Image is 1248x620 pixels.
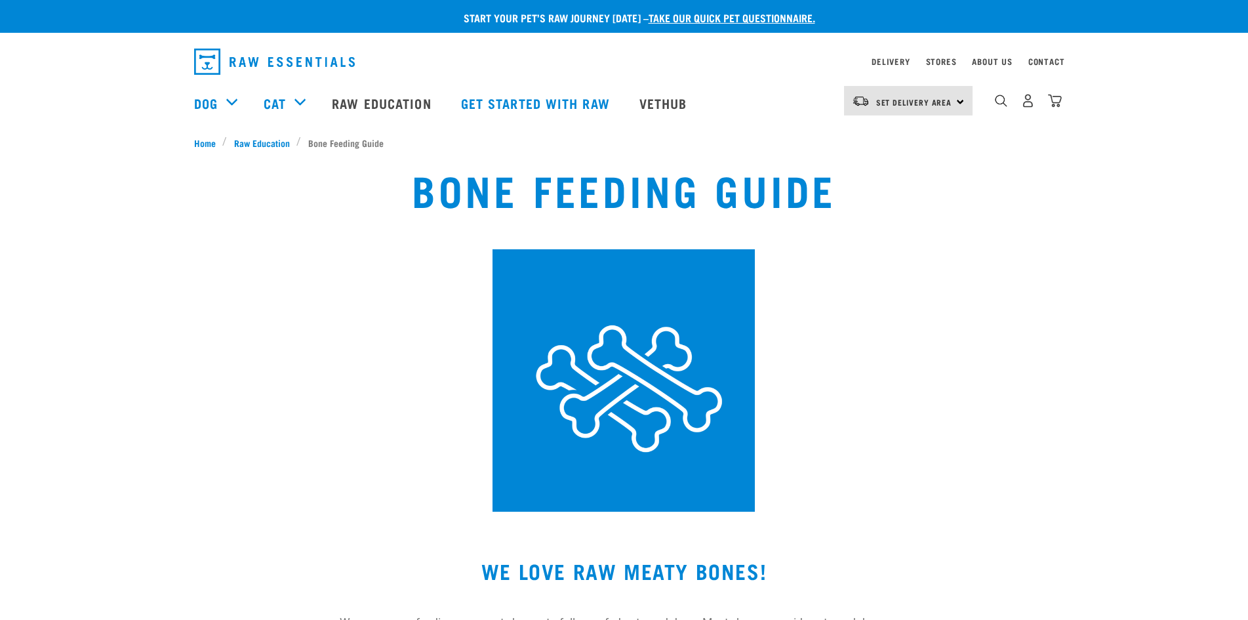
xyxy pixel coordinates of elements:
[194,93,218,113] a: Dog
[194,136,223,150] a: Home
[1028,59,1065,64] a: Contact
[319,77,447,129] a: Raw Education
[194,136,1055,150] nav: breadcrumbs
[926,59,957,64] a: Stores
[995,94,1007,107] img: home-icon-1@2x.png
[872,59,910,64] a: Delivery
[412,165,836,213] h1: Bone Feeding Guide
[493,249,755,512] img: 6.png
[264,93,286,113] a: Cat
[184,43,1065,80] nav: dropdown navigation
[1021,94,1035,108] img: user.png
[972,59,1012,64] a: About Us
[1048,94,1062,108] img: home-icon@2x.png
[626,77,704,129] a: Vethub
[649,14,815,20] a: take our quick pet questionnaire.
[227,136,296,150] a: Raw Education
[234,136,290,150] span: Raw Education
[448,77,626,129] a: Get started with Raw
[194,136,216,150] span: Home
[852,95,870,107] img: van-moving.png
[876,100,952,104] span: Set Delivery Area
[194,559,1055,583] h2: WE LOVE RAW MEATY BONES!
[194,49,355,75] img: Raw Essentials Logo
